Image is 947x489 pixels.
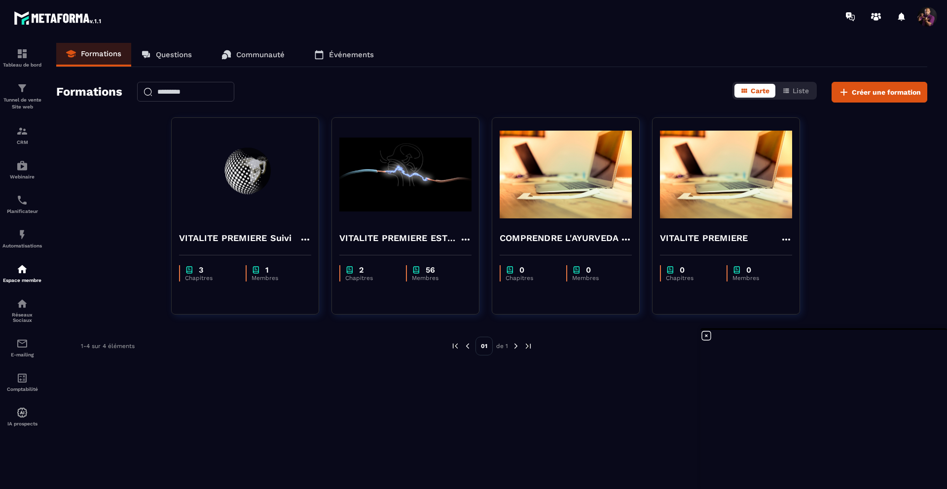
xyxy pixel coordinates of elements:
img: prev [451,342,460,350]
p: E-mailing [2,352,42,357]
img: formation [16,48,28,60]
a: formation-backgroundVITALITE PREMIERE Suivichapter3Chapitreschapter1Membres [171,117,331,327]
span: Liste [793,87,809,95]
img: chapter [506,265,514,275]
a: formation-backgroundVITALITE PREMIERE ESTRELLAchapter2Chapitreschapter56Membres [331,117,492,327]
img: chapter [345,265,354,275]
p: 0 [680,265,685,275]
p: 0 [746,265,751,275]
p: 01 [475,337,493,355]
img: formation-background [660,125,792,224]
a: formation-backgroundVITALITE PREMIEREchapter0Chapitreschapter0Membres [652,117,812,327]
p: Chapitres [666,275,717,281]
p: Chapitres [345,275,396,281]
a: emailemailE-mailing [2,330,42,365]
img: scheduler [16,194,28,206]
h4: VITALITE PREMIERE ESTRELLA [339,231,460,245]
img: accountant [16,372,28,384]
img: automations [16,229,28,241]
p: Tunnel de vente Site web [2,97,42,110]
img: chapter [572,265,581,275]
p: Chapitres [506,275,556,281]
span: Créer une formation [852,87,921,97]
button: Liste [776,84,815,98]
p: 0 [586,265,591,275]
p: IA prospects [2,421,42,426]
button: Carte [734,84,775,98]
h4: VITALITE PREMIERE Suivi [179,231,292,245]
a: formationformationTableau de bord [2,40,42,75]
p: Questions [156,50,192,59]
p: Membres [412,275,462,281]
a: formation-backgroundCOMPRENDRE L'AYURVEDAchapter0Chapitreschapter0Membres [492,117,652,327]
p: Espace membre [2,278,42,283]
img: formation [16,82,28,94]
a: schedulerschedulerPlanificateur [2,187,42,221]
p: Membres [572,275,622,281]
p: Membres [252,275,301,281]
h2: Formations [56,82,122,103]
h4: VITALITE PREMIERE [660,231,748,245]
p: 0 [519,265,524,275]
p: Planificateur [2,209,42,214]
img: formation-background [339,125,472,224]
p: 1 [265,265,269,275]
p: Réseaux Sociaux [2,312,42,323]
p: Tableau de bord [2,62,42,68]
p: Membres [732,275,782,281]
p: 56 [426,265,435,275]
a: Formations [56,43,131,67]
span: Carte [751,87,769,95]
img: automations [16,263,28,275]
a: Communauté [212,43,294,67]
a: Questions [131,43,202,67]
img: formation-background [179,125,311,224]
img: chapter [252,265,260,275]
p: 1-4 sur 4 éléments [81,343,135,349]
a: formationformationCRM [2,118,42,152]
a: accountantaccountantComptabilité [2,365,42,399]
a: formationformationTunnel de vente Site web [2,75,42,118]
p: Comptabilité [2,386,42,392]
img: next [511,342,520,350]
p: 3 [199,265,203,275]
img: prev [463,342,472,350]
p: 2 [359,265,364,275]
p: de 1 [496,342,508,350]
a: automationsautomationsWebinaire [2,152,42,187]
img: formation-background [500,125,632,224]
a: Événements [304,43,384,67]
img: chapter [666,265,675,275]
img: next [524,342,533,350]
img: logo [14,9,103,27]
img: formation [16,125,28,137]
img: chapter [412,265,421,275]
img: chapter [732,265,741,275]
p: CRM [2,140,42,145]
img: automations [16,407,28,419]
p: Formations [81,49,121,58]
a: automationsautomationsAutomatisations [2,221,42,256]
p: Communauté [236,50,285,59]
img: chapter [185,265,194,275]
a: automationsautomationsEspace membre [2,256,42,290]
img: automations [16,160,28,172]
button: Créer une formation [832,82,927,103]
p: Chapitres [185,275,236,281]
img: social-network [16,298,28,310]
p: Automatisations [2,243,42,248]
a: social-networksocial-networkRéseaux Sociaux [2,290,42,330]
p: Événements [329,50,374,59]
img: email [16,338,28,349]
p: Webinaire [2,174,42,179]
h4: COMPRENDRE L'AYURVEDA [500,231,619,245]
